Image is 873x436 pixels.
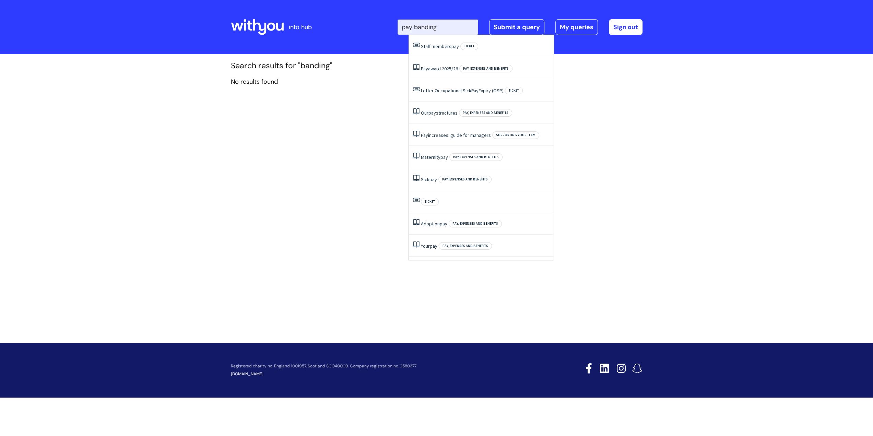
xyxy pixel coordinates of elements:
a: [DOMAIN_NAME] [231,371,263,377]
h1: Search results for "banding" [231,61,642,71]
a: Staff memberspay [421,43,459,49]
a: Submit a query [489,19,544,35]
span: Pay, expenses and benefits [459,109,512,117]
a: Sign out [609,19,642,35]
span: pay [451,43,459,49]
span: Ticket [505,87,523,94]
span: Ticket [460,43,478,50]
span: Supporting your team [492,131,539,139]
a: Yourpay [421,243,437,249]
div: | - [398,19,642,35]
span: pay [440,221,447,227]
span: Pay [421,132,428,138]
span: pay [428,110,436,116]
p: Registered charity no. England 1001957, Scotland SCO40009. Company registration no. 2580377 [231,364,537,368]
a: Ourpaystructures [421,110,458,116]
span: pay [429,176,437,182]
span: pay [430,243,437,249]
span: Pay, expenses and benefits [449,153,503,161]
span: pay [440,154,448,160]
span: Pay, expenses and benefits [438,176,492,183]
a: Payincreases: guide for managers [421,132,491,138]
span: Pay, expenses and benefits [439,242,492,250]
span: Pay, expenses and benefits [449,220,502,227]
span: Ticket [421,198,439,205]
p: info hub [289,22,312,33]
a: Letter Occupational SickPayExpiry (OSP) [421,87,504,94]
span: Pay [421,66,428,72]
span: Pay [471,87,479,94]
a: My queries [555,19,598,35]
span: Pay, expenses and benefits [459,65,512,72]
a: Adoptionpay [421,221,447,227]
a: Sickpay [421,176,437,182]
a: Maternitypay [421,154,448,160]
p: No results found [231,76,642,87]
a: Payaward 2025/26 [421,66,458,72]
input: Search [398,20,478,35]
